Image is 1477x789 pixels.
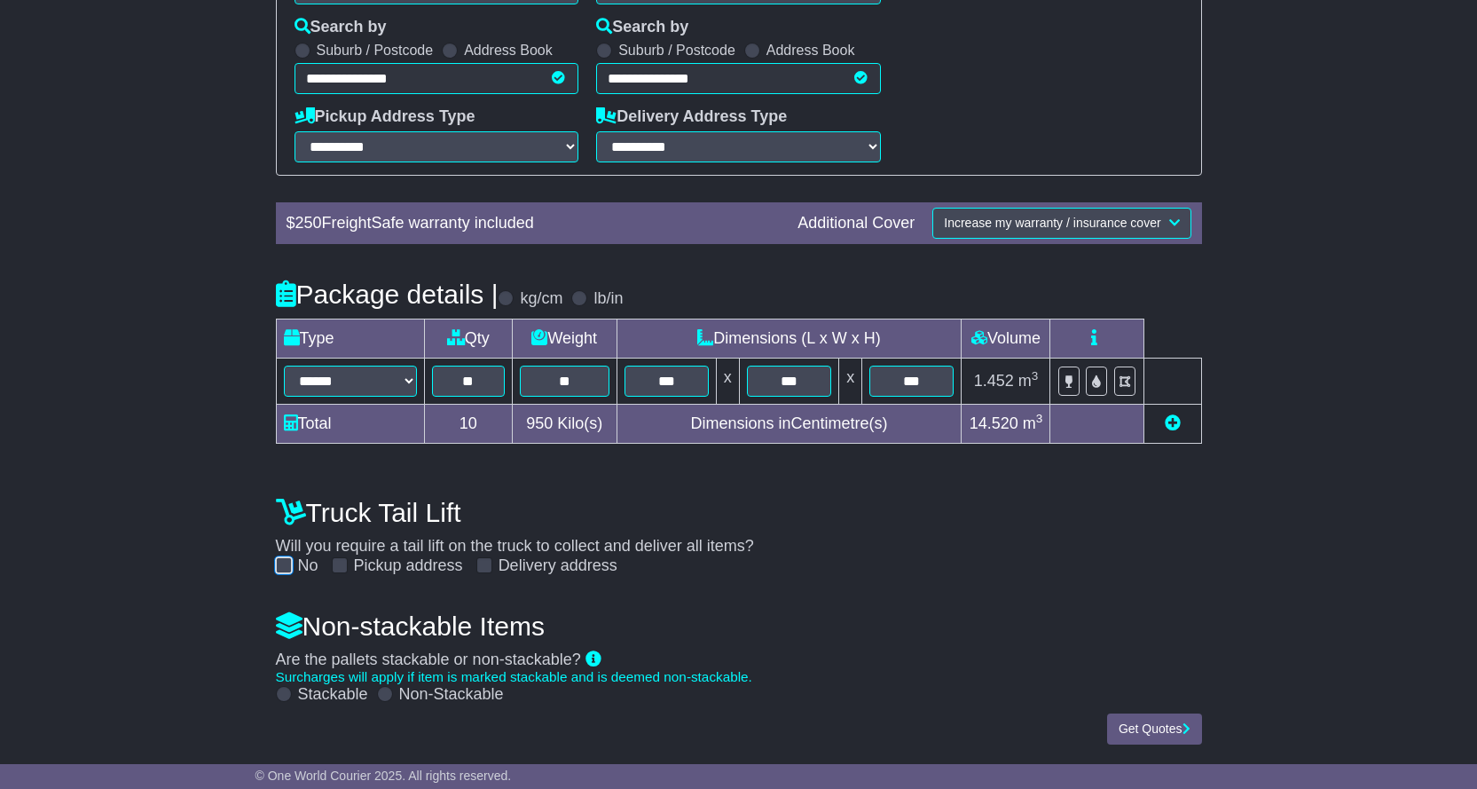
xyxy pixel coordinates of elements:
[267,489,1211,576] div: Will you require a tail lift on the truck to collect and deliver all items?
[298,556,318,576] label: No
[276,669,1202,685] div: Surcharges will apply if item is marked stackable and is deemed non-stackable.
[974,372,1014,390] span: 1.452
[520,289,562,309] label: kg/cm
[276,498,1202,527] h4: Truck Tail Lift
[424,404,512,443] td: 10
[424,319,512,358] td: Qty
[295,107,475,127] label: Pickup Address Type
[278,214,790,233] div: $ FreightSafe warranty included
[932,208,1190,239] button: Increase my warranty / insurance cover
[944,216,1160,230] span: Increase my warranty / insurance cover
[617,319,962,358] td: Dimensions (L x W x H)
[617,404,962,443] td: Dimensions in Centimetre(s)
[716,358,739,404] td: x
[276,280,499,309] h4: Package details |
[839,358,862,404] td: x
[1165,414,1181,432] a: Add new item
[512,404,617,443] td: Kilo(s)
[526,414,553,432] span: 950
[317,42,434,59] label: Suburb / Postcode
[1018,372,1039,390] span: m
[970,414,1018,432] span: 14.520
[766,42,855,59] label: Address Book
[399,685,504,705] label: Non-Stackable
[1023,414,1043,432] span: m
[1036,412,1043,425] sup: 3
[298,685,368,705] label: Stackable
[512,319,617,358] td: Weight
[276,611,1202,641] h4: Non-stackable Items
[596,18,688,37] label: Search by
[618,42,735,59] label: Suburb / Postcode
[962,319,1050,358] td: Volume
[354,556,463,576] label: Pickup address
[276,319,424,358] td: Type
[789,214,923,233] div: Additional Cover
[1032,369,1039,383] sup: 3
[276,404,424,443] td: Total
[276,651,581,668] span: Are the pallets stackable or non-stackable?
[499,556,617,576] label: Delivery address
[295,214,322,232] span: 250
[255,769,512,783] span: © One World Courier 2025. All rights reserved.
[295,18,387,37] label: Search by
[596,107,787,127] label: Delivery Address Type
[593,289,623,309] label: lb/in
[464,42,553,59] label: Address Book
[1107,714,1202,745] button: Get Quotes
